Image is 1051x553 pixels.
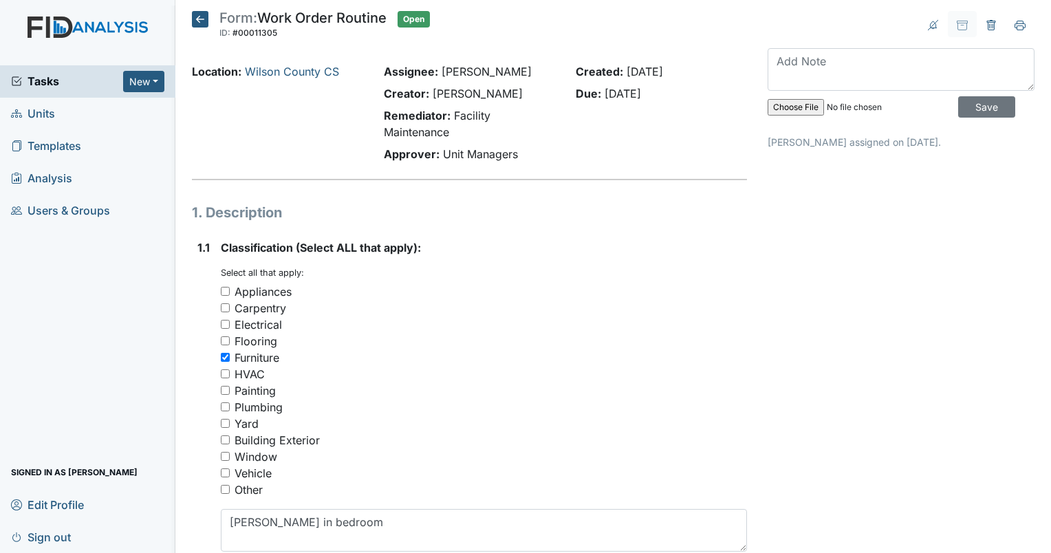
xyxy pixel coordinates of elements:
[11,462,138,483] span: Signed in as [PERSON_NAME]
[576,65,623,78] strong: Created:
[442,65,532,78] span: [PERSON_NAME]
[192,202,747,223] h1: 1. Description
[235,382,276,399] div: Painting
[11,103,55,124] span: Units
[219,11,387,41] div: Work Order Routine
[221,287,230,296] input: Appliances
[235,432,320,448] div: Building Exterior
[235,366,265,382] div: HVAC
[235,481,263,498] div: Other
[235,448,277,465] div: Window
[11,73,123,89] a: Tasks
[219,28,230,38] span: ID:
[235,333,277,349] div: Flooring
[235,399,283,415] div: Plumbing
[221,369,230,378] input: HVAC
[443,147,518,161] span: Unit Managers
[221,452,230,461] input: Window
[235,300,286,316] div: Carpentry
[235,316,282,333] div: Electrical
[11,168,72,189] span: Analysis
[11,494,84,515] span: Edit Profile
[221,435,230,444] input: Building Exterior
[221,336,230,345] input: Flooring
[221,241,421,254] span: Classification (Select ALL that apply):
[398,11,430,28] span: Open
[433,87,523,100] span: [PERSON_NAME]
[221,468,230,477] input: Vehicle
[605,87,641,100] span: [DATE]
[221,320,230,329] input: Electrical
[11,526,71,547] span: Sign out
[221,419,230,428] input: Yard
[768,135,1034,149] p: [PERSON_NAME] assigned on [DATE].
[958,96,1015,118] input: Save
[123,71,164,92] button: New
[384,87,429,100] strong: Creator:
[221,268,304,278] small: Select all that apply:
[11,135,81,157] span: Templates
[221,386,230,395] input: Painting
[11,200,110,221] span: Users & Groups
[384,65,438,78] strong: Assignee:
[192,65,241,78] strong: Location:
[197,239,210,256] label: 1.1
[221,353,230,362] input: Furniture
[235,465,272,481] div: Vehicle
[384,147,440,161] strong: Approver:
[232,28,277,38] span: #00011305
[235,283,292,300] div: Appliances
[235,349,279,366] div: Furniture
[245,65,339,78] a: Wilson County CS
[219,10,257,26] span: Form:
[627,65,663,78] span: [DATE]
[221,303,230,312] input: Carpentry
[221,402,230,411] input: Plumbing
[221,485,230,494] input: Other
[384,109,451,122] strong: Remediator:
[576,87,601,100] strong: Due:
[235,415,259,432] div: Yard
